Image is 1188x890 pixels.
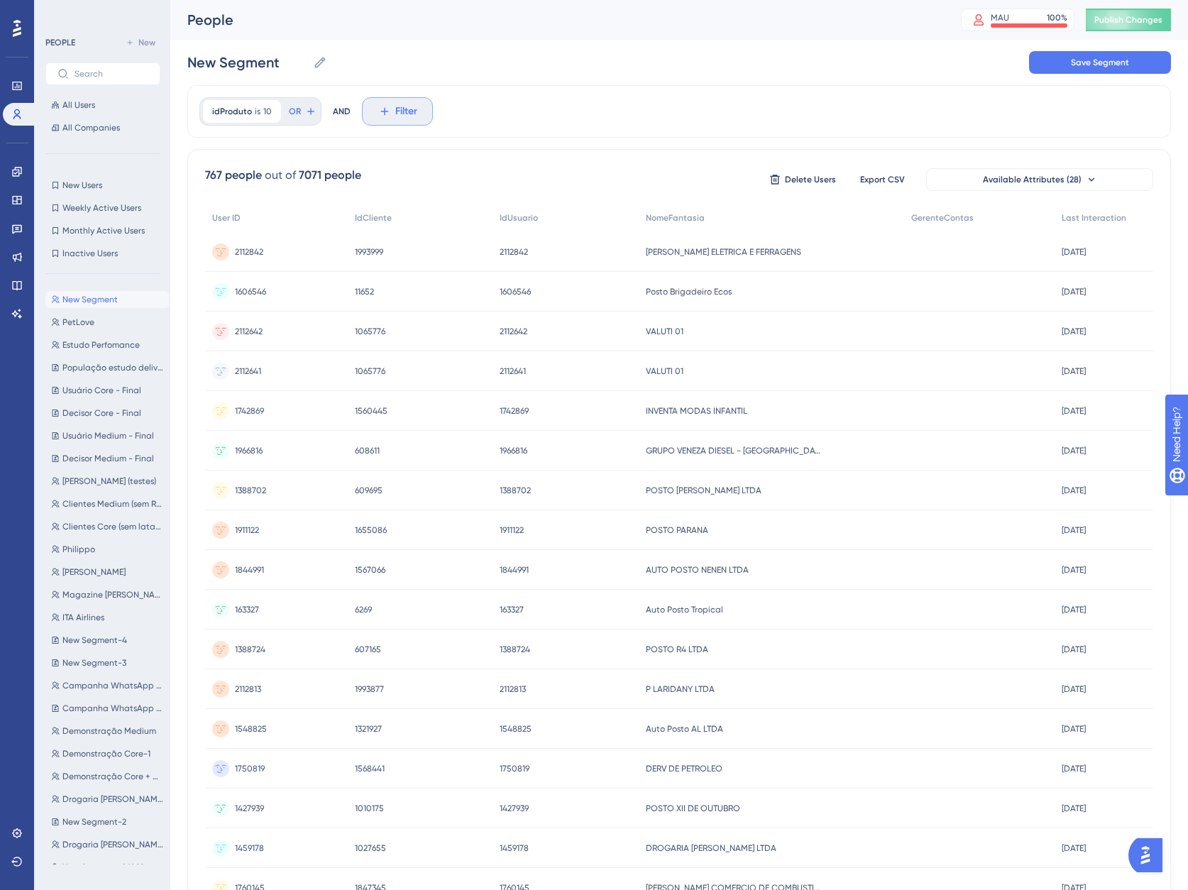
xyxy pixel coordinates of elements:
[45,359,169,376] button: População estudo delivery [DATE]
[646,842,776,854] span: DROGARIA [PERSON_NAME] LTDA
[62,771,163,782] span: Demonstração Core + Medium
[355,212,392,224] span: IdCliente
[1062,525,1086,535] time: [DATE]
[500,286,531,297] span: 1606546
[33,4,89,21] span: Need Help?
[45,564,169,581] button: [PERSON_NAME]
[355,524,387,536] span: 1655086
[235,485,266,496] span: 1388702
[1062,684,1086,694] time: [DATE]
[235,644,265,655] span: 1388724
[45,119,160,136] button: All Companies
[45,97,160,114] button: All Users
[62,476,156,487] span: [PERSON_NAME] (testes)
[847,168,918,191] button: Export CSV
[355,405,387,417] span: 1560445
[1094,14,1162,26] span: Publish Changes
[500,803,529,814] span: 1427939
[289,106,301,117] span: OR
[235,405,264,417] span: 1742869
[355,842,386,854] span: 1027655
[45,382,169,399] button: Usuário Core - Final
[299,167,361,184] div: 7071 people
[121,34,160,51] button: New
[767,168,838,191] button: Delete Users
[333,97,351,126] div: AND
[1062,247,1086,257] time: [DATE]
[500,524,524,536] span: 1911122
[1128,834,1171,877] iframe: UserGuiding AI Assistant Launcher
[983,174,1082,185] span: Available Attributes (28)
[1047,12,1067,23] div: 100 %
[646,803,740,814] span: POSTO XII DE OUTUBRO
[1062,724,1086,734] time: [DATE]
[45,836,169,853] button: Drogaria [PERSON_NAME]
[235,445,263,456] span: 1966816
[235,803,264,814] span: 1427939
[646,445,823,456] span: GRUPO VENEZA DIESEL - [GEOGRAPHIC_DATA] JEEP FILIAL SUBSTITU
[646,604,723,615] span: Auto Posto Tropical
[1062,326,1086,336] time: [DATE]
[62,634,127,646] span: New Segment-4
[45,813,169,830] button: New Segment-2
[205,167,262,184] div: 767 people
[62,544,95,555] span: Philippo
[62,816,126,828] span: New Segment-2
[355,564,385,576] span: 1567066
[235,723,267,735] span: 1548825
[62,180,102,191] span: New Users
[355,803,384,814] span: 1010175
[62,317,94,328] span: PetLove
[62,122,120,133] span: All Companies
[500,405,529,417] span: 1742869
[235,842,264,854] span: 1459178
[500,212,538,224] span: IdUsuario
[1062,446,1086,456] time: [DATE]
[911,212,974,224] span: GerenteContas
[355,644,381,655] span: 607165
[1062,287,1086,297] time: [DATE]
[212,212,241,224] span: User ID
[991,12,1009,23] div: MAU
[1062,366,1086,376] time: [DATE]
[45,723,169,740] button: Demonstração Medium
[646,366,683,377] span: VALUTI 01
[45,37,75,48] div: PEOPLE
[646,644,708,655] span: POSTO R4 LTDA
[62,248,118,259] span: Inactive Users
[62,385,141,396] span: Usuário Core - Final
[785,174,836,185] span: Delete Users
[500,445,527,456] span: 1966816
[235,326,263,337] span: 2112642
[45,677,169,694] button: Campanha WhatsApp (Tela de Contatos)
[45,700,169,717] button: Campanha WhatsApp (Tela Inicial)
[355,723,382,735] span: 1321927
[62,498,163,510] span: Clientes Medium (sem Raízen)
[45,199,160,216] button: Weekly Active Users
[62,521,163,532] span: Clientes Core (sem latam)
[1062,406,1086,416] time: [DATE]
[45,245,160,262] button: Inactive Users
[500,683,526,695] span: 2112813
[646,485,761,496] span: POSTO [PERSON_NAME] LTDA
[187,53,307,72] input: Segment Name
[62,862,144,873] span: New Segment-26899
[500,326,527,337] span: 2112642
[45,654,169,671] button: New Segment-3
[395,103,417,120] span: Filter
[646,524,708,536] span: POSTO PARANA
[1062,843,1086,853] time: [DATE]
[500,485,531,496] span: 1388702
[646,326,683,337] span: VALUTI 01
[500,644,530,655] span: 1388724
[45,291,169,308] button: New Segment
[355,366,385,377] span: 1065776
[1062,803,1086,813] time: [DATE]
[45,450,169,467] button: Decisor Medium - Final
[62,566,126,578] span: [PERSON_NAME]
[45,791,169,808] button: Drogaria [PERSON_NAME] teste
[263,106,272,117] span: 10
[75,69,148,79] input: Search
[62,294,118,305] span: New Segment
